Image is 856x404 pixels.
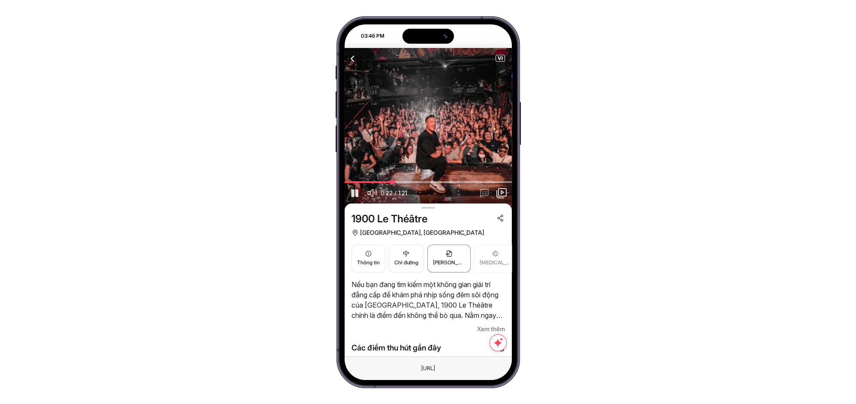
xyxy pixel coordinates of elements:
[414,363,442,374] div: Đây là một phần tử giả. Để thay đổi URL, chỉ cần sử dụng trường văn bản Trình duyệt ở phía trên.
[394,259,418,267] span: Chỉ đường
[360,227,484,238] span: [GEOGRAPHIC_DATA], [GEOGRAPHIC_DATA]
[381,189,407,198] span: 0:22 / 1:21
[474,245,517,272] button: [MEDICAL_DATA] quan
[351,212,427,226] span: 1900 Le Théâtre
[496,55,505,62] button: VI
[496,55,505,61] span: VI
[351,245,385,272] button: Thông tin
[477,324,505,334] span: Xem thêm
[427,245,471,272] button: [PERSON_NAME]
[351,342,441,354] span: Các điểm thu hút gần đây
[351,279,505,320] p: Nếu bạn đang tìm kiếm một không gian giải trí đẳng cấp để khám phá nhịp sống đêm sôi động của [GE...
[389,245,424,272] button: Chỉ đường
[345,32,388,40] div: 03:46 PM
[433,259,465,267] span: [PERSON_NAME]
[480,259,512,267] span: [MEDICAL_DATA] quan
[357,259,380,267] span: Thông tin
